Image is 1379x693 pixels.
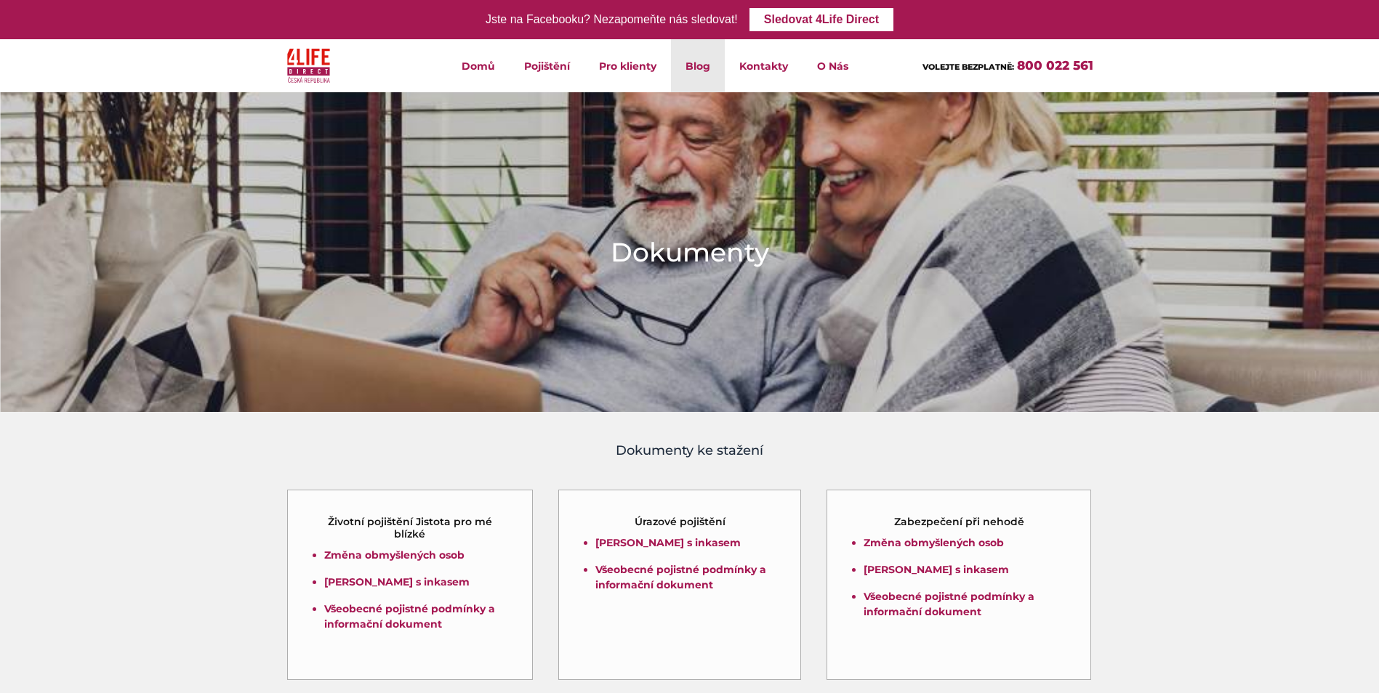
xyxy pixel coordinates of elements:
h5: Úrazové pojištění [635,516,725,528]
a: Změna obmyšlených osob [864,536,1004,549]
div: Jste na Facebooku? Nezapomeňte nás sledovat! [486,9,738,31]
h5: Zabezpečení při nehodě [894,516,1024,528]
a: Sledovat 4Life Direct [749,8,893,31]
h5: Životní pojištění Jistota pro mé blízké [313,516,507,540]
a: 800 022 561 [1017,58,1093,73]
a: Všeobecné pojistné podmínky a informační dokument [324,602,495,631]
h1: Dokumenty [611,234,769,270]
h4: Dokumenty ke stažení [286,441,1093,461]
a: Kontakty [725,39,803,92]
a: Domů [447,39,510,92]
span: VOLEJTE BEZPLATNĚ: [922,62,1014,72]
a: Všeobecné pojistné podmínky a informační dokument [864,590,1034,618]
a: Blog [671,39,725,92]
a: [PERSON_NAME] s inkasem [324,575,470,588]
a: Změna obmyšlených osob [324,548,465,562]
img: 4Life Direct Česká republika logo [287,45,331,86]
a: Všeobecné pojistné podmínky a informační dokument [595,563,766,591]
a: [PERSON_NAME] s inkasem [864,563,1009,576]
a: [PERSON_NAME] s inkasem [595,536,741,549]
